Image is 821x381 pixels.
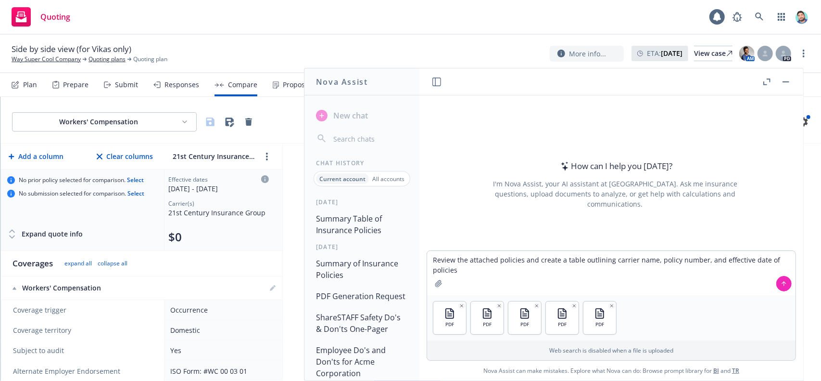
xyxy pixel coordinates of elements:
[433,346,790,355] p: Web search is disabled when a file is uploaded
[304,198,419,206] div: [DATE]
[40,13,70,21] span: Quoting
[64,260,92,267] button: expand all
[304,243,419,251] div: [DATE]
[732,367,739,375] a: TR
[228,81,257,89] div: Compare
[312,255,412,284] button: Summary of Insurance Policies
[647,48,682,58] span: ETA :
[7,147,65,166] button: Add a column
[13,367,120,376] span: Alternate Employer Endorsement
[98,260,127,267] button: collapse all
[480,179,750,209] div: I'm Nova Assist, your AI assistant at [GEOGRAPHIC_DATA]. Ask me insurance questions, upload docum...
[12,55,81,64] a: Way Super Cool Company
[12,112,197,131] button: Workers' Compensation
[168,175,269,194] div: Click to edit column carrier quote details
[750,7,769,26] a: Search
[63,81,88,89] div: Prepare
[312,210,412,239] button: Summary Table of Insurance Policies
[170,149,257,163] input: 21st Century Insurance Group
[483,321,492,328] span: PDF
[312,288,412,305] button: PDF Generation Request
[558,321,567,328] span: PDF
[19,176,144,184] span: No prior policy selected for comparison.
[168,229,269,245] div: Total premium (click to edit billing info)
[19,190,144,197] span: No submission selected for comparison.
[694,46,733,61] a: View case
[794,9,809,25] img: photo
[170,325,273,335] div: Domestic
[331,110,368,121] span: New chat
[772,7,791,26] a: Switch app
[331,132,408,145] input: Search chats
[583,302,616,334] button: PDF
[20,117,177,127] div: Workers' Compensation
[168,199,269,208] div: Carrier(s)
[304,159,419,167] div: Chat History
[168,175,269,184] div: Effective dates
[23,81,37,89] div: Plan
[8,3,74,30] a: Quoting
[427,251,796,295] textarea: Review the attached policies and create a table outlining carrier name, policy number, and effect...
[546,302,579,334] button: PDF
[267,282,278,294] a: editPencil
[569,49,606,59] span: More info...
[558,160,673,172] div: How can I help you [DATE]?
[261,151,273,162] a: more
[168,184,269,194] div: [DATE] - [DATE]
[520,321,529,328] span: PDF
[133,55,167,64] span: Quoting plan
[7,224,83,244] button: Expand quote info
[168,208,269,218] div: 21st Century Insurance Group
[433,302,466,334] button: PDF
[372,175,404,183] p: All accounts
[316,76,368,88] h1: Nova Assist
[445,321,454,328] span: PDF
[283,81,309,89] div: Propose
[739,46,755,61] img: photo
[713,367,719,375] a: BI
[312,107,412,124] button: New chat
[483,361,739,381] span: Nova Assist can make mistakes. Explore what Nova can do: Browse prompt library for and
[798,48,809,59] a: more
[95,147,155,166] button: Clear columns
[661,49,682,58] strong: [DATE]
[550,46,624,62] button: More info...
[312,309,412,338] button: ShareSTAFF Safety Do's & Don'ts One-Pager
[728,7,747,26] a: Report a Bug
[13,305,154,315] span: Coverage trigger
[319,175,366,183] p: Current account
[115,81,138,89] div: Submit
[170,305,273,315] div: Occurrence
[13,326,154,335] span: Coverage territory
[168,229,182,245] button: $0
[170,345,273,355] div: Yes
[508,302,541,334] button: PDF
[12,43,131,55] span: Side by side view (for Vikas only)
[13,283,155,293] div: Workers' Compensation
[471,302,504,334] button: PDF
[164,81,199,89] div: Responses
[88,55,126,64] a: Quoting plans
[13,346,154,355] span: Subject to audit
[13,258,53,269] div: Coverages
[595,321,604,328] span: PDF
[170,366,273,376] div: ISO Form: #WC 00 03 01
